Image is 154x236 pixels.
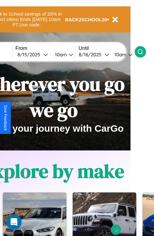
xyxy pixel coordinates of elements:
button: 10am [109,51,135,58]
iframe: Intercom live chat [6,214,22,230]
div: 10am [111,52,128,58]
div: 8 / 15 / 2025 [17,52,43,58]
b: BACK2SCHOOL20 [65,17,107,22]
button: 10am [50,51,75,58]
div: 10am [52,52,69,58]
button: 8/15/2025 [16,51,50,58]
label: From [16,45,75,51]
label: Until [79,45,135,51]
div: Give Feedback [3,105,8,131]
div: 8 / 16 / 2025 [79,52,104,58]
